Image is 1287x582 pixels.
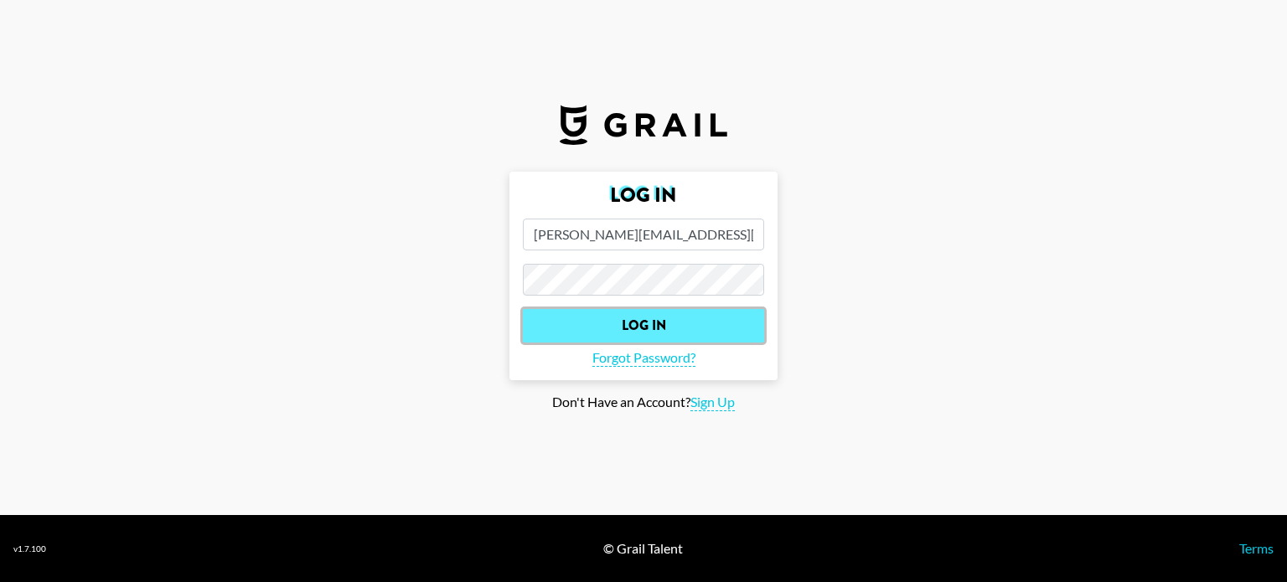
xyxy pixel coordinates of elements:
input: Email [523,219,764,250]
div: Don't Have an Account? [13,394,1274,411]
h2: Log In [523,185,764,205]
span: Sign Up [690,394,735,411]
input: Log In [523,309,764,343]
a: Terms [1239,540,1274,556]
span: Forgot Password? [592,349,695,367]
img: Grail Talent Logo [560,105,727,145]
div: © Grail Talent [603,540,683,557]
div: v 1.7.100 [13,543,46,554]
